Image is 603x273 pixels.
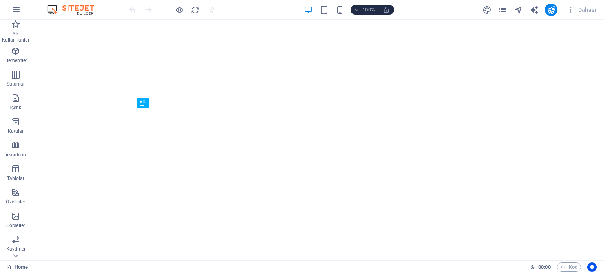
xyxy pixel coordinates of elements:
i: Navigatör [514,5,523,15]
p: Kaydırıcı [6,246,25,252]
p: Elementler [4,57,27,64]
p: Görseller [6,222,25,229]
i: Yayınla [547,5,556,15]
span: 00 00 [538,262,550,272]
h6: 100% [362,5,375,15]
button: design [482,5,492,15]
button: Dahası [564,4,599,16]
button: text_generator [529,5,539,15]
p: İçerik [10,104,21,111]
h6: Oturum süresi [530,262,551,272]
button: navigator [513,5,523,15]
button: reload [190,5,200,15]
button: Kod [557,262,581,272]
i: Sayfayı yeniden yükleyin [191,5,200,15]
i: Yeniden boyutlandırmada yakınlaştırma düzeyini seçilen cihaza uyacak şekilde otomatik olarak ayarla. [383,6,390,13]
button: 100% [351,5,378,15]
p: Özellikler [6,199,25,205]
span: Dahası [567,6,596,14]
i: Sayfalar (Ctrl+Alt+S) [498,5,507,15]
a: Seçimi iptal etmek için tıkla. Sayfaları açmak için çift tıkla [6,262,28,272]
p: Akordeon [5,152,26,158]
span: Kod [561,262,577,272]
p: Tablolar [7,175,25,181]
button: Usercentrics [587,262,597,272]
p: Kutular [8,128,24,134]
img: Editor Logo [45,5,104,15]
p: Sütunlar [7,81,25,87]
button: pages [498,5,507,15]
i: Tasarım (Ctrl+Alt+Y) [482,5,492,15]
span: : [544,264,545,270]
button: Ön izleme modundan çıkıp düzenlemeye devam etmek için buraya tıklayın [175,5,184,15]
button: publish [545,4,557,16]
i: AI Writer [530,5,539,15]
